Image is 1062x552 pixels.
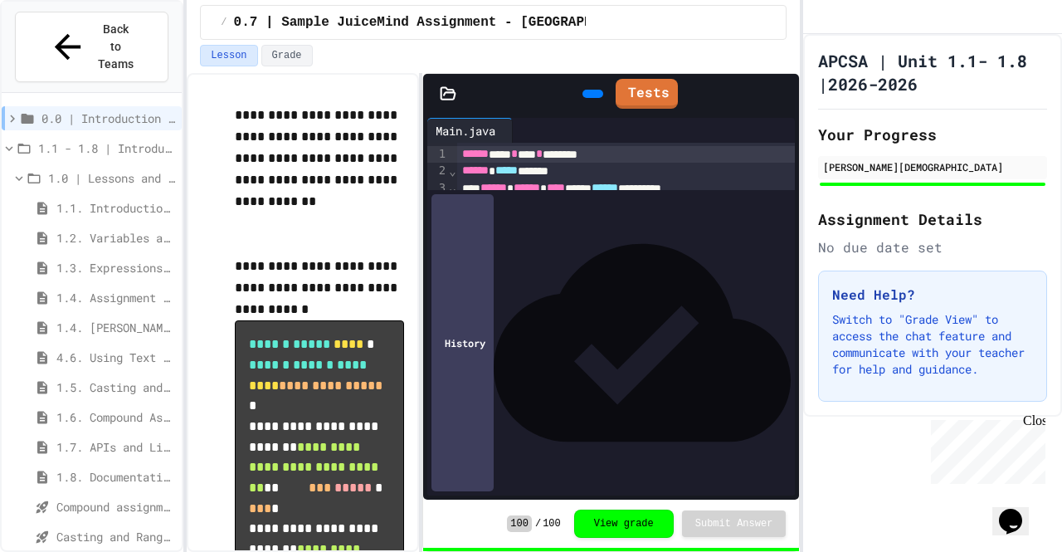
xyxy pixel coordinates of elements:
[56,289,175,306] span: 1.4. Assignment and Input
[56,528,175,545] span: Casting and Ranges of variables - Quiz
[823,159,1042,174] div: [PERSON_NAME][DEMOGRAPHIC_DATA]
[200,45,257,66] button: Lesson
[221,16,227,29] span: /
[924,413,1045,484] iframe: chat widget
[818,237,1047,257] div: No due date set
[56,408,175,426] span: 1.6. Compound Assignment Operators
[616,79,678,109] a: Tests
[56,379,175,396] span: 1.5. Casting and Ranges of Values
[818,49,1047,95] h1: APCSA | Unit 1.1- 1.8 |2026-2026
[574,510,674,538] button: View grade
[38,139,175,157] span: 1.1 - 1.8 | Introduction to Java
[682,510,787,537] button: Submit Answer
[56,498,175,515] span: Compound assignment operators - Quiz
[818,208,1047,231] h2: Assignment Details
[56,468,175,486] span: 1.8. Documentation with Comments and Preconditions
[448,164,456,178] span: Fold line
[431,194,494,491] div: History
[56,229,175,247] span: 1.2. Variables and Data Types
[15,12,168,82] button: Back to Teams
[832,285,1033,305] h3: Need Help?
[261,45,313,66] button: Grade
[56,259,175,276] span: 1.3. Expressions and Output [New]
[48,169,175,187] span: 1.0 | Lessons and Notes
[97,21,136,73] span: Back to Teams
[56,438,175,456] span: 1.7. APIs and Libraries
[427,180,448,197] div: 3
[427,122,504,139] div: Main.java
[832,311,1033,378] p: Switch to "Grade View" to access the chat feature and communicate with your teacher for help and ...
[695,517,773,530] span: Submit Answer
[543,517,561,530] span: 100
[427,163,448,179] div: 2
[56,319,175,336] span: 1.4. [PERSON_NAME] and User Input
[41,110,175,127] span: 0.0 | Introduction to APCSA
[818,123,1047,146] h2: Your Progress
[535,517,541,530] span: /
[992,486,1045,535] iframe: chat widget
[448,181,456,194] span: Fold line
[427,118,513,143] div: Main.java
[56,349,175,366] span: 4.6. Using Text Files
[234,12,656,32] span: 0.7 | Sample JuiceMind Assignment - [GEOGRAPHIC_DATA]
[7,7,114,105] div: Chat with us now!Close
[56,199,175,217] span: 1.1. Introduction to Algorithms, Programming, and Compilers
[427,146,448,163] div: 1
[507,515,532,532] span: 100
